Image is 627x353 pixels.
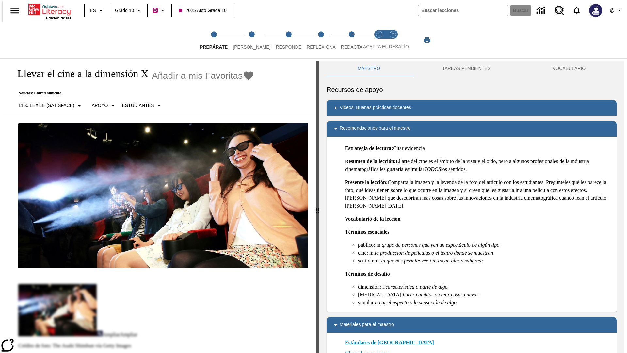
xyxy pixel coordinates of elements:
[307,44,336,50] span: Reflexiona
[417,34,438,46] button: Imprimir
[10,68,149,80] h1: Llevar el cine a la dimensión X
[383,22,402,58] button: Acepta el desafío contesta step 2 of 2
[92,102,108,109] p: Apoyo
[336,22,368,58] button: Redacta step 5 of 5
[233,44,270,50] span: [PERSON_NAME]
[345,144,611,152] p: Citar evidencia
[327,61,411,76] button: Maestro
[340,321,394,329] p: Materiales para el maestro
[153,6,157,14] span: B
[122,102,154,109] p: Estudiantes
[87,5,108,16] button: Lenguaje: ES, Selecciona un idioma
[358,283,611,291] li: dimensión: f.
[358,257,611,265] li: sentido: m.
[345,178,611,210] p: Comparta la imagen y la leyenda de la foto del artículo con los estudiantes. Pregúnteles qué les ...
[585,2,606,19] button: Escoja un nuevo avatar
[327,317,617,333] div: Materiales para el maestro
[327,84,617,95] h6: Recursos de apoyo
[378,33,380,36] text: 1
[345,229,389,235] strong: Términos esenciales
[120,100,166,111] button: Seleccionar estudiante
[327,121,617,137] div: Recomendaciones para el maestro
[46,16,71,20] span: Edición de NJ
[568,2,585,19] a: Notificaciones
[363,44,409,49] span: ACEPTA EL DESAFÍO
[195,22,233,58] button: Prepárate step 1 of 5
[375,300,457,305] em: crear el aspecto o la sensación de algo
[411,61,522,76] button: TAREAS PENDIENTES
[228,22,276,58] button: Lee step 2 of 5
[152,70,255,81] button: Añadir a mis Favoritas - Llevar el cine a la dimensión X
[386,179,388,185] strong: :
[89,100,120,111] button: Tipo de apoyo, Apoyo
[179,7,226,14] span: 2025 Auto Grade 10
[370,22,389,58] button: Acepta el desafío lee step 1 of 2
[522,61,617,76] button: VOCABULARIO
[316,61,319,353] div: Pulsa la tecla de intro o la barra espaciadora y luego presiona las flechas de derecha e izquierd...
[340,125,410,133] p: Recomendaciones para el maestro
[385,284,447,290] em: característica o parte de algo
[345,158,611,173] p: El arte del cine es el ámbito de la vista y el oído, pero a algunos profesionales de la industria...
[319,61,624,353] div: activity
[381,258,483,263] em: lo que nos permite ver, oír, tocar, oler o saborear
[3,61,316,350] div: reading
[345,179,386,185] strong: Presente la lección
[327,61,617,76] div: Instructional Panel Tabs
[610,7,614,14] span: @
[358,241,611,249] li: público: m.
[327,100,617,116] div: Videos: Buenas prácticas docentes
[200,44,228,50] span: Prepárate
[392,33,394,36] text: 2
[533,2,551,20] a: Centro de información
[16,100,86,111] button: Seleccione Lexile, 1150 Lexile (Satisface)
[358,249,611,257] li: cine: m.
[10,91,254,96] p: Noticias: Entretenimiento
[276,44,301,50] span: Responde
[358,299,611,307] li: simular:
[18,102,74,109] p: 1150 Lexile (Satisface)
[382,242,499,248] em: grupo de personas que ven un espectáculo de algún tipo
[345,145,393,151] strong: Estrategia de lectura:
[115,7,134,14] span: Grado 10
[90,7,96,14] span: ES
[301,22,341,58] button: Reflexiona step 4 of 5
[150,5,169,16] button: Boost El color de la clase es rojo violeta. Cambiar el color de la clase.
[589,4,602,17] img: Avatar
[5,1,24,20] button: Abrir el menú lateral
[345,271,390,277] strong: Términos de desafío
[403,292,478,297] em: hacer cambios o crear cosas nuevas
[340,104,411,112] p: Videos: Buenas prácticas docentes
[358,291,611,299] li: [MEDICAL_DATA]:
[270,22,307,58] button: Responde step 3 of 5
[606,5,627,16] button: Perfil/Configuración
[18,123,308,268] img: El panel situado frente a los asientos rocía con agua nebulizada al feliz público en un cine equi...
[418,5,508,16] input: Buscar campo
[152,71,243,81] span: Añadir a mis Favoritas
[112,5,145,16] button: Grado: Grado 10, Elige un grado
[345,159,396,164] strong: Resumen de la lección:
[341,44,362,50] span: Redacta
[345,339,438,346] a: Estándares de [GEOGRAPHIC_DATA]
[424,166,441,172] em: TODOS
[375,250,493,256] em: la producción de películas o el teatro donde se muestran
[551,2,568,19] a: Centro de recursos, Se abrirá en una pestaña nueva.
[345,216,401,222] strong: Vocabulario de la lección
[28,2,71,20] div: Portada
